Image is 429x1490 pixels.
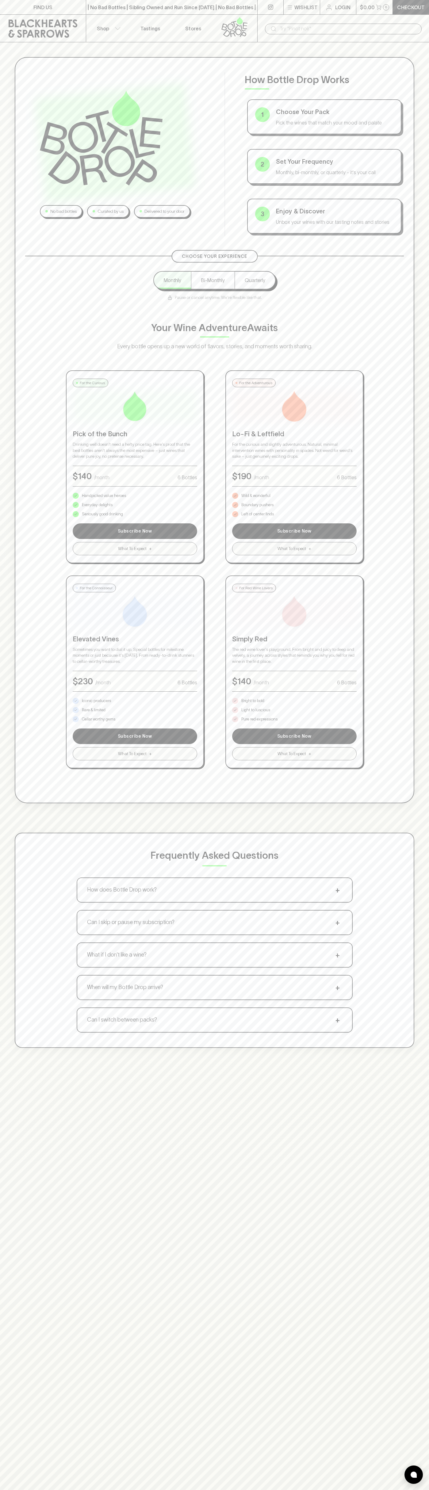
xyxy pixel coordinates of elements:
[308,545,311,552] span: +
[82,511,123,517] p: Seriously good drinking
[232,747,357,760] button: What To Expect+
[279,391,310,422] img: Lo-Fi & Leftfield
[40,91,163,185] img: Bottle Drop
[232,523,357,539] button: Subscribe Now
[335,4,350,11] p: Login
[333,918,342,927] span: +
[333,983,342,992] span: +
[280,24,417,34] input: Try "Pinot noir"
[149,751,152,757] span: +
[294,4,318,11] p: Wishlist
[87,983,163,991] p: When will my Bottle Drop arrive?
[191,272,235,289] button: Bi-Monthly
[73,542,197,555] button: What To Expect+
[239,380,272,386] p: For the Adventurous
[276,207,394,216] p: Enjoy & Discover
[80,585,113,591] p: For the Connoisseur
[77,1008,352,1032] button: Can I switch between packs?+
[276,218,394,226] p: Unbox your wines with our tasting notes and stories
[333,1015,342,1025] span: +
[82,716,115,722] p: Cellar worthy gems
[241,716,278,722] p: Pure red expressions
[87,886,157,894] p: How does Bottle Drop work?
[118,545,147,552] span: What To Expect
[33,4,52,11] p: FIND US
[254,679,269,686] p: /month
[182,253,247,260] p: Choose Your Experience
[333,950,342,960] span: +
[360,4,375,11] p: $0.00
[385,6,387,9] p: 0
[82,502,113,508] p: Everyday delights
[255,107,270,122] div: 1
[178,474,197,481] p: 6 Bottles
[120,391,150,422] img: Pick of the Bunch
[92,342,337,351] p: Every bottle opens up a new world of flavors, stories, and moments worth sharing.
[232,675,251,688] p: $ 140
[73,647,197,665] p: Sometimes you want to dial it up. Special bottles for milestone moments or just because it's [DAT...
[77,911,352,934] button: Can I skip or pause my subscription?+
[255,157,270,172] div: 2
[87,951,147,959] p: What if I don't like a wine?
[82,493,126,499] p: Handpicked value heroes
[178,679,197,686] p: 6 Bottles
[129,15,172,42] a: Tastings
[276,169,394,176] p: Monthly, bi-monthly, or quarterly - it's your call
[255,207,270,221] div: 3
[232,441,357,460] p: For the curious and slightly adventurous. Natural, minimal intervention wines with personality in...
[254,474,269,481] p: /month
[98,208,124,215] p: Curated by us
[151,848,278,863] p: Frequently Asked Questions
[82,698,111,704] p: Iconic producers
[87,918,174,926] p: Can I skip or pause my subscription?
[73,470,92,483] p: $ 140
[167,294,262,301] p: Pause or cancel anytime. We're flexible like that.
[73,523,197,539] button: Subscribe Now
[144,208,185,215] p: Delivered to your door
[82,707,105,713] p: Rare & limited
[120,596,150,627] img: Elevated Vines
[276,107,394,117] p: Choose Your Pack
[140,25,160,32] p: Tastings
[232,634,357,644] p: Simply Red
[245,72,404,87] p: How Bottle Drop Works
[185,25,201,32] p: Stores
[278,751,306,757] span: What To Expect
[232,542,357,555] button: What To Expect+
[73,634,197,644] p: Elevated Vines
[279,596,310,627] img: Simply Red
[241,493,270,499] p: Wild & wonderful
[232,429,357,439] p: Lo-Fi & Leftfield
[50,208,77,215] p: No bad bottles
[154,272,191,289] button: Monthly
[94,474,109,481] p: /month
[77,976,352,999] button: When will my Bottle Drop arrive?+
[239,585,273,591] p: For Red Wine Lovers
[77,943,352,967] button: What if I don't like a wine?+
[411,1472,417,1478] img: bubble-icon
[73,429,197,439] p: Pick of the Bunch
[397,4,425,11] p: Checkout
[232,647,357,665] p: The red wine lover's playground. From bright and juicy to deep and velvety, a journey across styl...
[308,751,311,757] span: +
[247,322,278,333] span: Awaits
[73,747,197,760] button: What To Expect+
[232,470,251,483] p: $ 190
[235,272,275,289] button: Quarterly
[95,679,111,686] p: /month
[73,728,197,744] button: Subscribe Now
[97,25,109,32] p: Shop
[172,15,215,42] a: Stores
[149,545,152,552] span: +
[118,751,147,757] span: What To Expect
[151,320,278,335] p: Your Wine Adventure
[276,119,394,126] p: Pick the wines that match your mood and palate
[73,441,197,460] p: Drinking well doesn't need a hefty price tag. Here's proof that the best bottles aren't always th...
[333,885,342,895] span: +
[80,380,105,386] p: For the Curious
[73,675,93,688] p: $ 230
[77,878,352,902] button: How does Bottle Drop work?+
[337,474,357,481] p: 6 Bottles
[232,728,357,744] button: Subscribe Now
[276,157,394,166] p: Set Your Frequency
